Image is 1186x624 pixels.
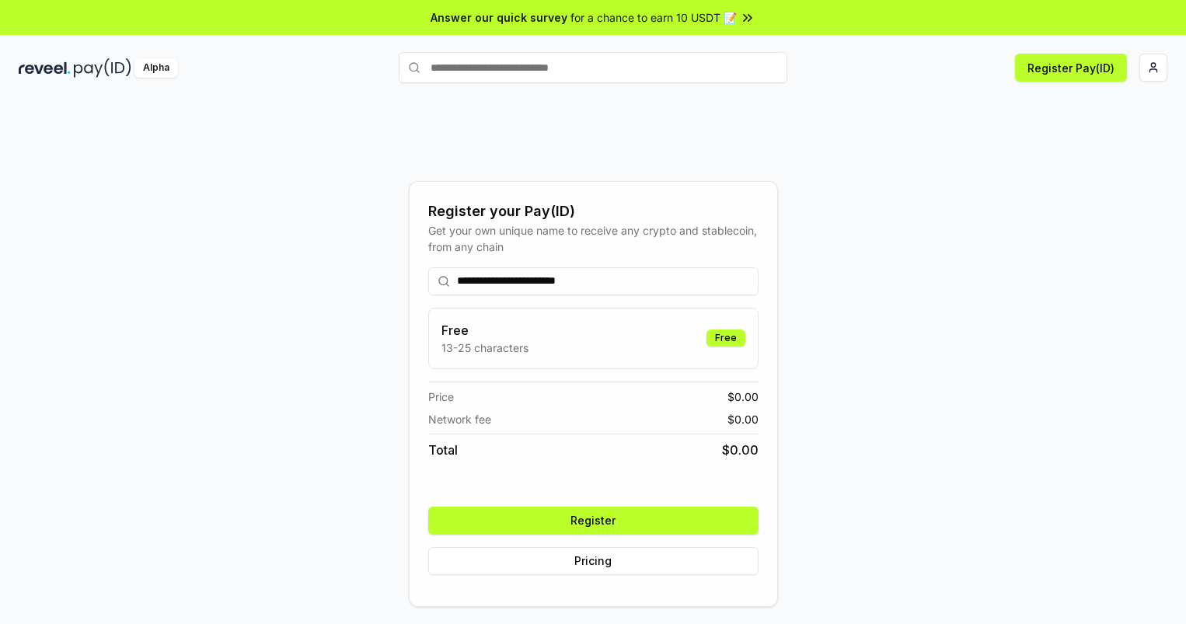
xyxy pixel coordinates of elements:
[441,321,528,340] h3: Free
[428,411,491,427] span: Network fee
[727,411,759,427] span: $ 0.00
[428,200,759,222] div: Register your Pay(ID)
[727,389,759,405] span: $ 0.00
[431,9,567,26] span: Answer our quick survey
[428,507,759,535] button: Register
[1015,54,1127,82] button: Register Pay(ID)
[74,58,131,78] img: pay_id
[428,547,759,575] button: Pricing
[706,329,745,347] div: Free
[134,58,178,78] div: Alpha
[428,441,458,459] span: Total
[441,340,528,356] p: 13-25 characters
[428,222,759,255] div: Get your own unique name to receive any crypto and stablecoin, from any chain
[722,441,759,459] span: $ 0.00
[19,58,71,78] img: reveel_dark
[428,389,454,405] span: Price
[570,9,737,26] span: for a chance to earn 10 USDT 📝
